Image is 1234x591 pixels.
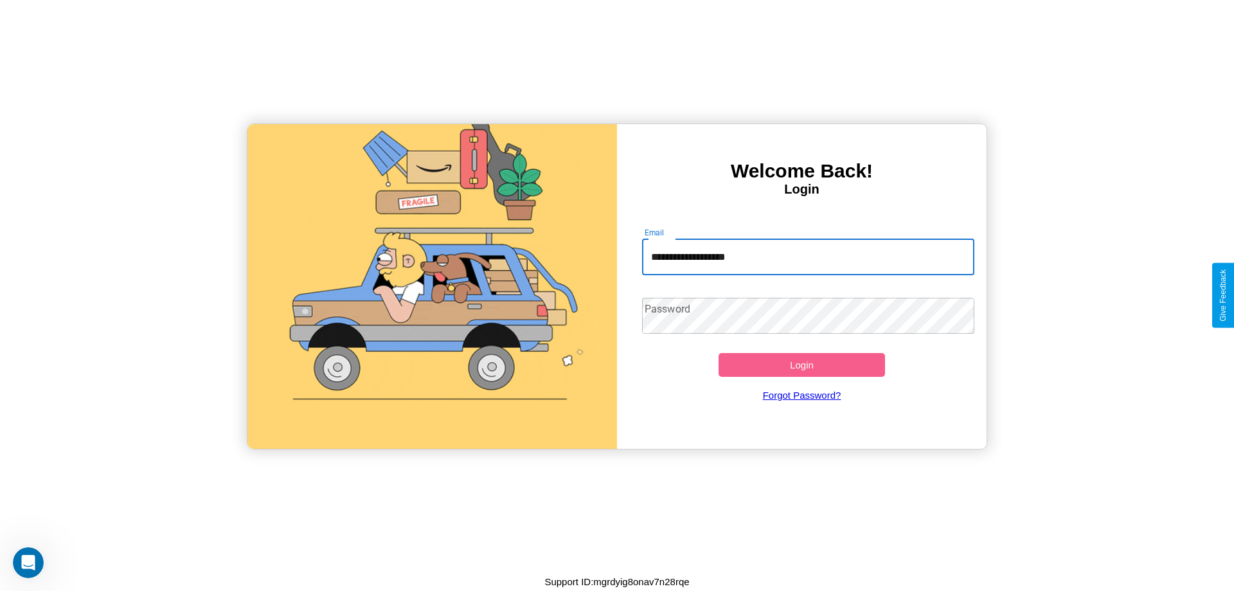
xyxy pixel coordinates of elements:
p: Support ID: mgrdyig8onav7n28rqe [544,573,689,590]
label: Email [645,227,665,238]
iframe: Intercom live chat [13,547,44,578]
button: Login [719,353,885,377]
h4: Login [617,182,987,197]
h3: Welcome Back! [617,160,987,182]
img: gif [247,124,617,449]
div: Give Feedback [1219,269,1228,322]
a: Forgot Password? [636,377,969,414]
